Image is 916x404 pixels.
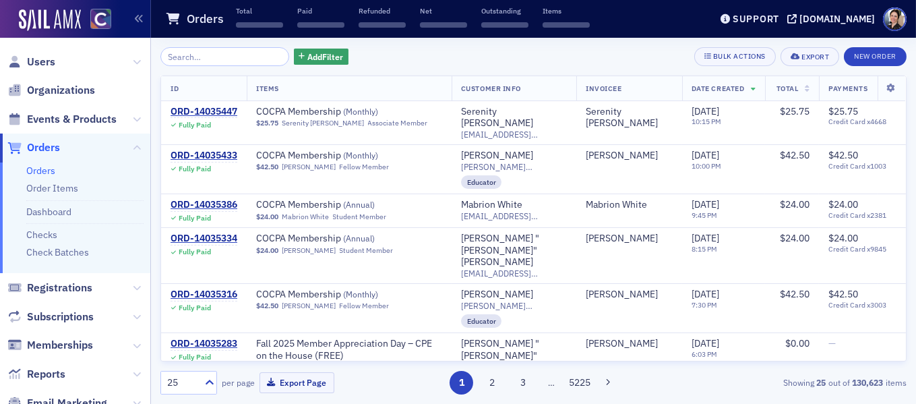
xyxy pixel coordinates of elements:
div: 25 [167,376,197,390]
span: $24.00 [780,232,810,244]
span: [EMAIL_ADDRESS][DOMAIN_NAME] [461,129,567,140]
span: $24.00 [828,232,858,244]
img: SailAMX [90,9,111,30]
a: SailAMX [19,9,81,31]
a: Users [7,55,55,69]
div: Fully Paid [179,248,211,256]
time: 10:00 PM [692,161,721,171]
span: ‌ [543,22,590,28]
a: COCPA Membership (Monthly) [256,106,426,118]
span: $0.00 [785,337,810,349]
a: [PERSON_NAME] [282,301,336,310]
button: [DOMAIN_NAME] [787,14,880,24]
span: Registrations [27,281,92,295]
span: Credit Card x2381 [828,211,896,220]
span: ( Monthly ) [343,289,378,299]
span: … [542,376,561,388]
div: Fully Paid [179,214,211,223]
span: Events & Products [27,112,117,127]
a: [PERSON_NAME] [461,150,533,162]
div: Support [733,13,779,25]
span: $24.00 [828,198,858,210]
input: Search… [160,47,289,66]
a: Memberships [7,338,93,353]
span: COCPA Membership [256,289,426,301]
div: Fully Paid [179,165,211,173]
span: Mabrion White [586,199,673,211]
span: $25.75 [780,105,810,117]
span: Reports [27,367,65,382]
a: New Order [844,49,907,61]
span: Orders [27,140,60,155]
a: Check Batches [26,246,89,258]
a: Mabrion White [461,199,522,211]
a: ORD-14035283 [171,338,237,350]
span: $42.50 [256,163,278,171]
div: [PERSON_NAME] "[PERSON_NAME]" [PERSON_NAME] [461,233,567,268]
div: Mabrion White [586,199,647,211]
span: Subscriptions [27,310,94,324]
span: $24.00 [780,198,810,210]
p: Paid [297,6,344,16]
span: Date Created [692,84,744,93]
div: Student Member [340,246,394,255]
div: [PERSON_NAME] [586,338,658,350]
span: Payments [828,84,867,93]
span: $25.75 [828,105,858,117]
a: Mabrion White [282,212,329,221]
span: Fall 2025 Member Appreciation Day – CPE on the House (FREE) [256,338,442,362]
a: Events & Products [7,112,117,127]
span: Invoicee [586,84,621,93]
button: 3 [511,371,535,395]
a: Subscriptions [7,310,94,324]
span: Credit Card x9845 [828,245,896,254]
a: Reports [7,367,65,382]
a: [PERSON_NAME] [586,289,658,301]
div: Fellow Member [340,163,390,171]
time: 8:15 PM [692,244,717,254]
span: ( Annual ) [343,233,375,243]
button: 2 [481,371,504,395]
span: Users [27,55,55,69]
span: ( Monthly ) [343,150,378,161]
div: [PERSON_NAME] [461,289,533,301]
span: Total [776,84,799,93]
span: ( Annual ) [343,199,375,210]
div: Student Member [333,212,387,221]
span: [DATE] [692,105,719,117]
div: Showing out of items [667,376,907,388]
div: [PERSON_NAME] [586,233,658,245]
a: ORD-14035334 [171,233,237,245]
div: [DOMAIN_NAME] [799,13,875,25]
span: David Dassler [586,289,673,301]
span: — [828,337,836,349]
span: ( Monthly ) [343,106,378,117]
a: ORD-14035316 [171,289,237,301]
span: Add Filter [307,51,343,63]
div: Serenity [PERSON_NAME] [586,106,673,129]
button: Export Page [259,372,334,393]
div: Export [801,53,829,61]
a: Serenity [PERSON_NAME] [282,119,364,127]
h1: Orders [187,11,224,27]
span: [EMAIL_ADDRESS][DOMAIN_NAME] [461,268,567,279]
span: Customer Info [461,84,521,93]
span: ‌ [481,22,528,28]
a: ORD-14035433 [171,150,237,162]
span: $42.50 [780,149,810,161]
p: Net [420,6,467,16]
a: Order Items [26,182,78,194]
span: [DATE] [692,337,719,349]
span: ‌ [420,22,467,28]
a: Checks [26,229,57,241]
span: ‌ [359,22,406,28]
div: Fellow Member [340,301,390,310]
span: [DATE] [692,232,719,244]
div: ORD-14035447 [171,106,237,118]
button: New Order [844,47,907,66]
